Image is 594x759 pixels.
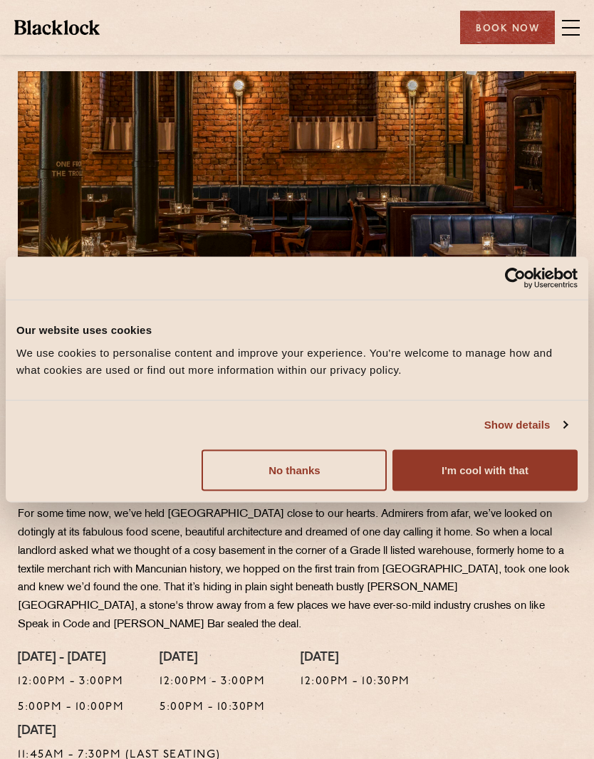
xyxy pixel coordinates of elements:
p: 12:00pm - 3:00pm [18,673,124,691]
h4: [DATE] [301,651,410,666]
p: 5:00pm - 10:30pm [160,698,265,717]
div: We use cookies to personalise content and improve your experience. You're welcome to manage how a... [16,344,578,378]
p: 12:00pm - 10:30pm [301,673,410,691]
button: I'm cool with that [392,449,578,491]
h4: [DATE] - [DATE] [18,651,124,666]
h4: [DATE] [160,651,265,666]
div: Book Now [460,11,555,44]
div: Our website uses cookies [16,322,578,339]
p: For some time now, we’ve held [GEOGRAPHIC_DATA] close to our hearts. Admirers from afar, we’ve lo... [18,506,576,634]
a: Show details [484,417,567,434]
img: BL_Textured_Logo-footer-cropped.svg [14,20,100,34]
a: Usercentrics Cookiebot - opens in a new window [453,268,578,289]
h4: [DATE] [18,724,221,740]
button: No thanks [202,449,387,491]
p: 5:00pm - 10:00pm [18,698,124,717]
p: 12:00pm - 3:00pm [160,673,265,691]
